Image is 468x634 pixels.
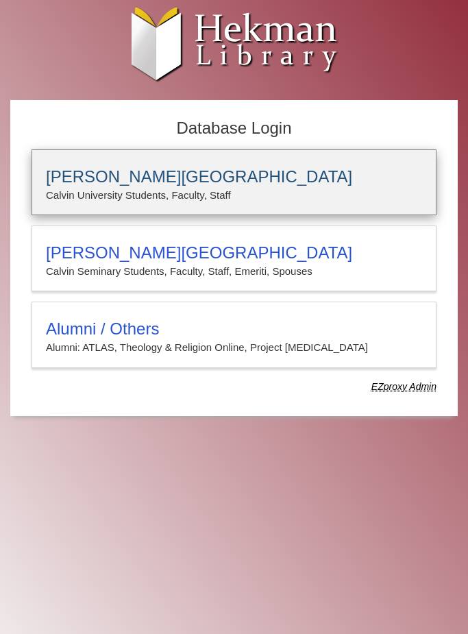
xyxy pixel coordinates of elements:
p: Calvin University Students, Faculty, Staff [46,186,422,204]
h3: [PERSON_NAME][GEOGRAPHIC_DATA] [46,243,422,263]
a: [PERSON_NAME][GEOGRAPHIC_DATA]Calvin Seminary Students, Faculty, Staff, Emeriti, Spouses [32,225,436,291]
p: Calvin Seminary Students, Faculty, Staff, Emeriti, Spouses [46,263,422,280]
p: Alumni: ATLAS, Theology & Religion Online, Project [MEDICAL_DATA] [46,339,422,356]
summary: Alumni / OthersAlumni: ATLAS, Theology & Religion Online, Project [MEDICAL_DATA] [46,319,422,356]
h3: [PERSON_NAME][GEOGRAPHIC_DATA] [46,167,422,186]
a: [PERSON_NAME][GEOGRAPHIC_DATA]Calvin University Students, Faculty, Staff [32,149,436,215]
dfn: Use Alumni login [371,381,436,392]
h3: Alumni / Others [46,319,422,339]
h2: Database Login [25,114,443,143]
